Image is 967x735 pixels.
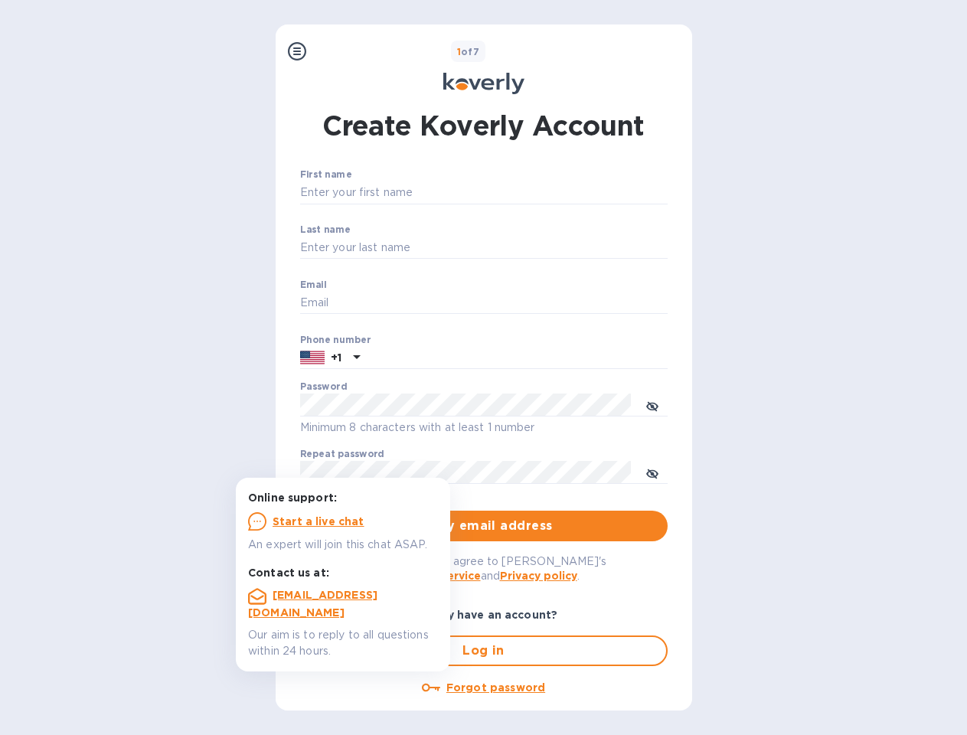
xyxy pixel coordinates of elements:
img: US [300,349,325,366]
label: Password [300,383,347,392]
label: Repeat password [300,450,384,459]
a: Privacy policy [500,570,577,582]
u: Start a live chat [273,515,364,528]
u: Forgot password [446,681,545,694]
label: Phone number [300,335,371,345]
input: Enter your first name [300,181,668,204]
label: Last name [300,225,351,234]
b: Contact us at: [248,567,329,579]
b: Already have an account? [410,609,557,621]
p: An expert will join this chat ASAP. [248,537,438,553]
label: First name [300,171,351,180]
button: Verify email address [300,511,668,541]
span: Verify email address [312,517,655,535]
span: 1 [457,46,461,57]
p: Our aim is to reply to all questions within 24 hours. [248,627,438,659]
h1: Create Koverly Account [322,106,645,145]
button: Log in [300,635,668,666]
label: Email [300,280,327,289]
b: Online support: [248,492,337,504]
p: +1 [331,350,341,365]
span: By logging in you agree to [PERSON_NAME]'s and . [361,555,606,582]
p: Minimum 8 characters with at least 1 number [300,419,668,436]
button: toggle password visibility [637,390,668,420]
span: Log in [314,642,654,660]
input: Enter your last name [300,237,668,260]
b: of 7 [457,46,480,57]
input: Email [300,292,668,315]
a: [EMAIL_ADDRESS][DOMAIN_NAME] [248,589,377,619]
button: toggle password visibility [637,457,668,488]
